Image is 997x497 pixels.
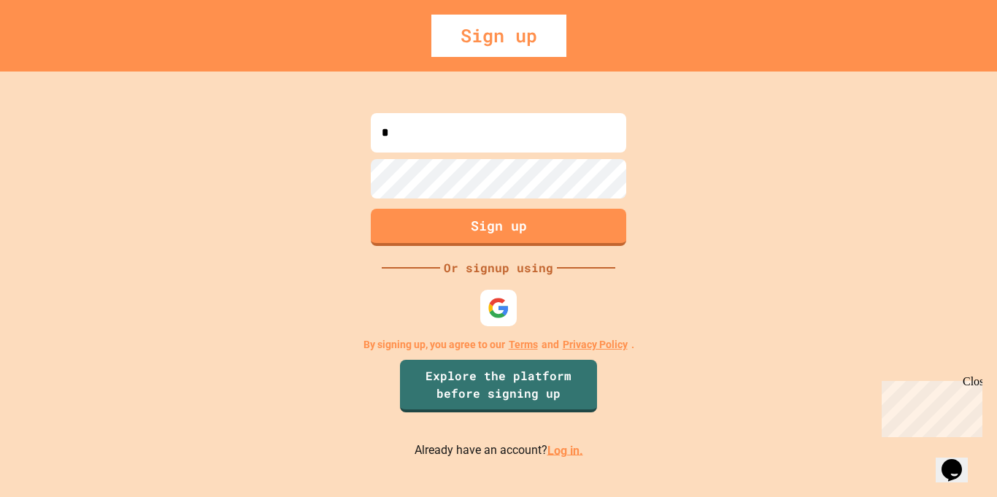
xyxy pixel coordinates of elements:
a: Log in. [547,443,583,457]
p: Already have an account? [415,442,583,460]
a: Privacy Policy [563,337,628,352]
iframe: chat widget [936,439,982,482]
a: Terms [509,337,538,352]
img: google-icon.svg [488,297,509,319]
iframe: chat widget [876,375,982,437]
div: Or signup using [440,259,557,277]
a: Explore the platform before signing up [400,360,597,412]
button: Sign up [371,209,626,246]
div: Chat with us now!Close [6,6,101,93]
p: By signing up, you agree to our and . [363,337,634,352]
div: Sign up [431,15,566,57]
